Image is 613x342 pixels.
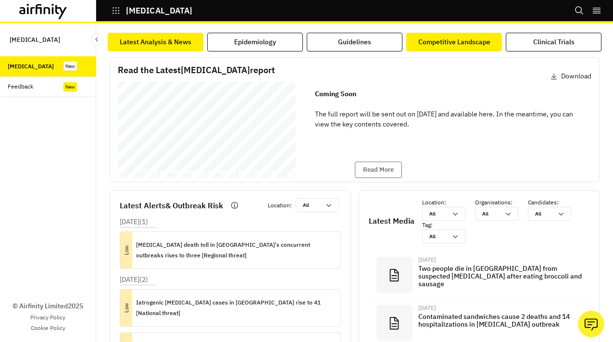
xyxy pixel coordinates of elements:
[422,198,475,207] p: Location :
[268,201,292,210] p: Location :
[8,82,33,91] div: Feedback
[108,302,145,314] p: Low
[422,221,475,229] p: Tag :
[124,177,128,178] span: © 2025
[108,244,145,256] p: Low
[63,82,77,91] div: New
[475,198,528,207] p: Organisations :
[418,265,582,288] p: Two people die in [GEOGRAPHIC_DATA] from suspected [MEDICAL_DATA] after eating broccoli and sausage
[315,109,584,129] p: The full report will be sent out on [DATE] and available here. In the meantime, you can view the ...
[575,2,584,19] button: Search
[578,311,604,337] button: Ask our analysts
[31,324,65,332] a: Cookie Policy
[418,305,582,311] div: [DATE]
[528,198,581,207] p: Candidates :
[136,297,333,318] p: Iatrogenic [MEDICAL_DATA] cases in [GEOGRAPHIC_DATA] rise to 41 [National threat]
[122,153,158,165] span: [DATE]
[128,177,133,178] span: Airfinity
[234,37,276,47] div: Epidemiology
[134,177,147,178] span: Private & Co nfidential
[120,37,191,47] div: Latest Analysis & News
[120,217,148,227] p: [DATE] ( 1 )
[315,89,356,98] strong: Coming Soon
[30,313,65,322] a: Privacy Policy
[147,88,261,169] span: This Airfinity report is intended to be used by [PERSON_NAME] at null exclusively. Not for reprod...
[13,301,83,311] p: © Airfinity Limited 2025
[118,63,275,76] p: Read the Latest [MEDICAL_DATA] report
[10,31,60,49] p: [MEDICAL_DATA]
[90,33,103,46] button: Close Sidebar
[369,215,414,227] p: Latest Media
[533,37,575,47] div: Clinical Trials
[136,240,333,261] p: [MEDICAL_DATA] death toll in [GEOGRAPHIC_DATA]'s concurrent outbreaks rises to three [Regional th...
[561,71,591,81] p: Download
[369,251,590,299] a: [DATE]Two people die in [GEOGRAPHIC_DATA] from suspected [MEDICAL_DATA] after eating broccoli and...
[355,162,402,178] button: Read More
[418,257,582,263] div: [DATE]
[418,37,490,47] div: Competitive Landscape
[120,275,148,285] p: [DATE] ( 2 )
[112,2,192,19] button: [MEDICAL_DATA]
[122,104,250,115] span: [MEDICAL_DATA] Report
[126,6,192,15] p: [MEDICAL_DATA]
[338,37,371,47] div: Guidelines
[8,62,54,71] div: [MEDICAL_DATA]
[418,313,582,328] p: Contaminated sandwiches cause 2 deaths and 14 hospitalizations in [MEDICAL_DATA] outbreak
[63,62,77,71] div: New
[133,177,134,178] span: –
[120,200,223,211] p: Latest Alerts & Outbreak Risk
